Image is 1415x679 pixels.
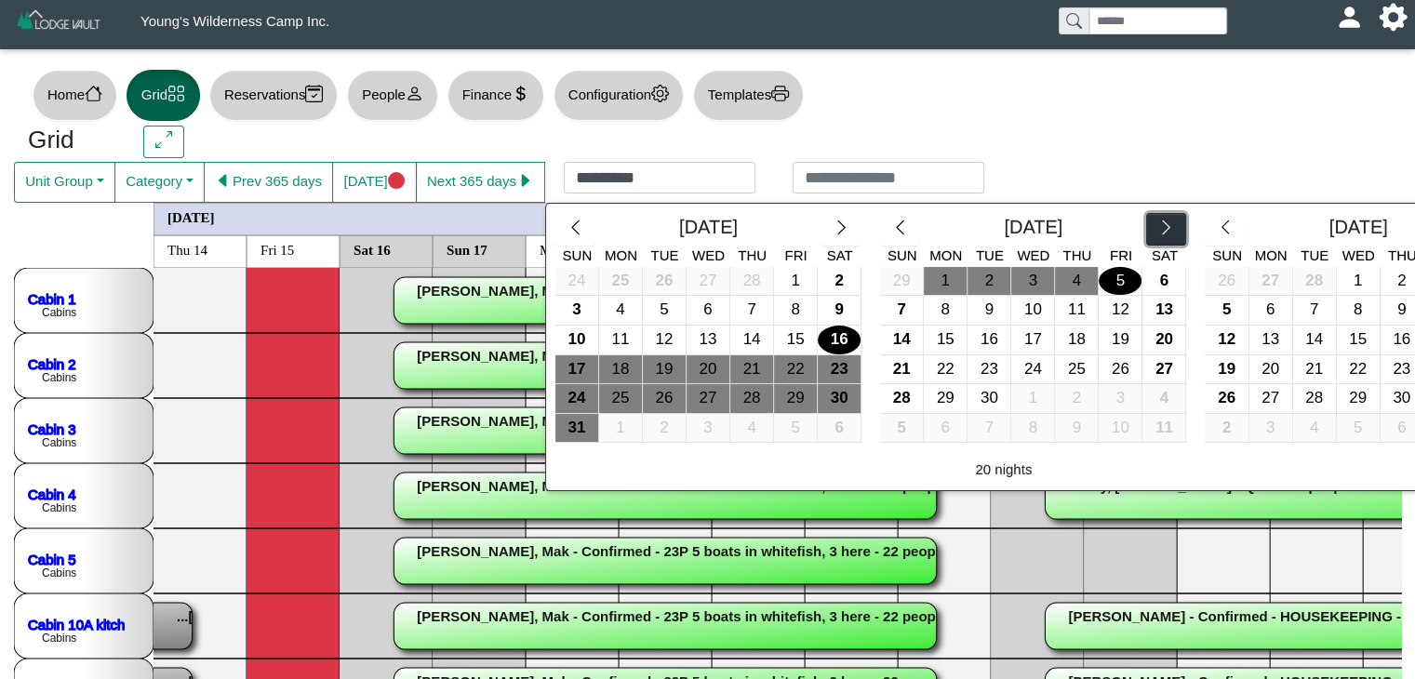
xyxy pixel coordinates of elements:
button: 3 [1011,267,1055,297]
div: 2 [1055,384,1098,413]
div: 11 [599,326,642,354]
div: 14 [730,326,773,354]
button: 19 [1099,326,1142,355]
button: 4 [1055,267,1099,297]
div: 15 [1337,326,1380,354]
button: 13 [687,326,730,355]
h6: 20 nights [975,461,1032,478]
button: 8 [1011,414,1055,444]
button: 15 [774,326,818,355]
div: 25 [1055,355,1098,384]
div: 28 [730,384,773,413]
span: Wed [1017,247,1049,263]
div: 27 [687,267,729,296]
div: 12 [643,326,686,354]
div: 5 [1099,267,1141,296]
button: 9 [1055,414,1099,444]
div: 16 [818,326,861,354]
span: Sun [563,247,593,263]
button: 4 [730,414,774,444]
svg: chevron left [891,219,909,236]
div: 27 [687,384,729,413]
div: 14 [880,326,923,354]
div: 27 [1249,384,1292,413]
div: 9 [1055,414,1098,443]
button: 14 [880,326,924,355]
div: 4 [1142,384,1185,413]
button: 27 [687,384,730,414]
button: 28 [1293,384,1337,414]
div: 6 [1249,296,1292,325]
button: 3 [555,296,599,326]
button: 6 [1142,267,1186,297]
div: 24 [1011,355,1054,384]
button: 18 [1055,326,1099,355]
button: 5 [880,414,924,444]
div: 22 [924,355,967,384]
button: 26 [1099,355,1142,385]
button: 4 [1142,384,1186,414]
div: 30 [818,384,861,413]
div: 23 [968,355,1010,384]
button: 4 [599,296,643,326]
div: 28 [1293,384,1336,413]
button: 5 [643,296,687,326]
div: 17 [1011,326,1054,354]
div: 1 [924,267,967,296]
button: 6 [687,296,730,326]
div: 25 [599,384,642,413]
div: 15 [774,326,817,354]
div: 23 [818,355,861,384]
div: 22 [1337,355,1380,384]
div: 24 [555,267,598,296]
svg: chevron left [1217,219,1235,236]
div: 6 [1142,267,1185,296]
button: 6 [924,414,968,444]
div: 29 [924,384,967,413]
button: chevron left [1205,213,1245,246]
button: 14 [730,326,774,355]
button: 28 [880,384,924,414]
button: 7 [1293,296,1337,326]
button: 25 [599,384,643,414]
div: 3 [687,414,729,443]
div: 4 [1293,414,1336,443]
button: 20 [1142,326,1186,355]
span: Mon [929,247,962,263]
button: 22 [774,355,818,385]
div: 16 [968,326,1010,354]
span: Sat [1152,247,1178,263]
div: 22 [774,355,817,384]
div: 20 [1142,326,1185,354]
button: 21 [880,355,924,385]
div: 7 [730,296,773,325]
button: 21 [730,355,774,385]
div: 9 [818,296,861,325]
div: 27 [1142,355,1185,384]
button: 26 [1205,384,1248,414]
button: 29 [1337,384,1381,414]
svg: chevron right [1157,219,1175,236]
div: 28 [1293,267,1336,296]
div: 28 [730,267,773,296]
button: 5 [774,414,818,444]
div: 5 [880,414,923,443]
div: 4 [599,296,642,325]
button: 1 [1011,384,1055,414]
span: Fri [1110,247,1132,263]
div: 2 [968,267,1010,296]
div: 15 [924,326,967,354]
div: 7 [880,296,923,325]
div: 19 [1099,326,1141,354]
div: 10 [1011,296,1054,325]
div: 5 [1205,296,1248,325]
div: 7 [1293,296,1336,325]
button: 25 [599,267,643,297]
div: 1 [599,414,642,443]
button: 28 [1293,267,1337,297]
div: 26 [1205,384,1248,413]
button: 23 [968,355,1011,385]
button: 3 [1249,414,1293,444]
button: 28 [730,384,774,414]
button: 26 [643,267,687,297]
